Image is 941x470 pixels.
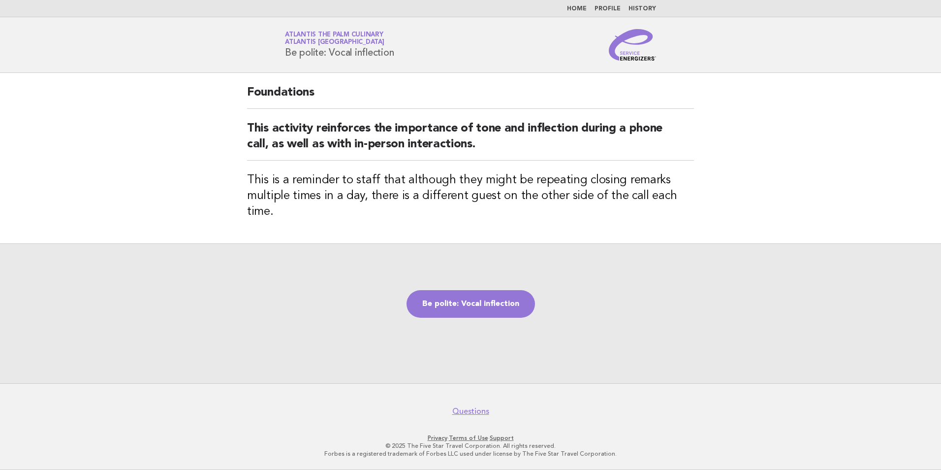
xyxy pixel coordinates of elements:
img: Service Energizers [609,29,656,61]
a: Atlantis The Palm CulinaryAtlantis [GEOGRAPHIC_DATA] [285,32,384,45]
a: Terms of Use [449,435,488,441]
h1: Be polite: Vocal inflection [285,32,394,58]
a: Privacy [428,435,447,441]
a: History [628,6,656,12]
h2: This activity reinforces the importance of tone and inflection during a phone call, as well as wi... [247,121,694,161]
a: Profile [595,6,621,12]
p: © 2025 The Five Star Travel Corporation. All rights reserved. [169,442,772,450]
h3: This is a reminder to staff that although they might be repeating closing remarks multiple times ... [247,172,694,220]
p: · · [169,434,772,442]
p: Forbes is a registered trademark of Forbes LLC used under license by The Five Star Travel Corpora... [169,450,772,458]
a: Questions [452,406,489,416]
a: Home [567,6,587,12]
h2: Foundations [247,85,694,109]
a: Support [490,435,514,441]
span: Atlantis [GEOGRAPHIC_DATA] [285,39,384,46]
a: Be polite: Vocal inflection [407,290,535,318]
